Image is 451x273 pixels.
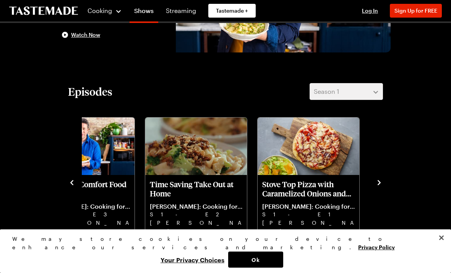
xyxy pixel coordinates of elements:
[150,180,242,243] a: Time Saving Take Out at Home
[208,4,256,18] a: Tastemade +
[71,31,100,39] span: Watch Now
[433,229,450,246] button: Close
[150,180,242,198] p: Time Saving Take Out at Home
[394,7,437,14] span: Sign Up for FREE
[314,87,339,96] span: Season 1
[262,210,355,219] p: S1 - E1
[258,118,359,175] img: Stove Top Pizza with Caramelized Onions and Peppers
[68,85,112,98] h2: Episodes
[310,83,383,100] button: Season 1
[150,210,242,219] p: S1 - E2
[9,7,78,15] a: To Tastemade Home Page
[33,118,135,175] img: Homemade Comfort Food Classics
[262,203,355,210] p: [PERSON_NAME]: Cooking for Less
[258,118,359,248] div: Stove Top Pizza with Caramelized Onions and Peppers
[355,7,385,15] button: Log In
[32,115,144,248] div: 5 / 7
[150,203,242,210] p: [PERSON_NAME]: Cooking for Less
[262,219,355,243] p: [PERSON_NAME] makes a pizza with no oven and turns the humble pancake into an oozy showstopper.
[362,7,378,14] span: Log In
[144,115,257,248] div: 6 / 7
[37,180,130,198] p: Homemade Comfort Food Classics
[228,252,283,268] button: Ok
[12,235,432,252] div: We may store cookies on your device to enhance our services and marketing.
[375,177,383,186] button: navigate to next item
[37,180,130,243] a: Homemade Comfort Food Classics
[145,118,247,248] div: Time Saving Take Out at Home
[216,7,248,15] span: Tastemade +
[37,210,130,219] p: S1 - E3
[390,4,442,18] button: Sign Up for FREE
[12,235,432,268] div: Privacy
[358,243,395,250] a: More information about your privacy, opens in a new tab
[33,118,135,248] div: Homemade Comfort Food Classics
[145,118,247,175] img: Time Saving Take Out at Home
[262,180,355,198] p: Stove Top Pizza with Caramelized Onions and Peppers
[87,2,122,20] button: Cooking
[157,252,228,268] button: Your Privacy Choices
[37,203,130,210] p: [PERSON_NAME]: Cooking for Less
[37,219,130,243] p: [PERSON_NAME] a hearty chicken pie, super-satisfying mushroom risotto and a no-cook cake.
[68,177,76,186] button: navigate to previous item
[130,2,158,23] a: Shows
[150,219,242,243] p: [PERSON_NAME] makes meatball kebabs, crispy pork noodles, and a humble [PERSON_NAME] crumble from...
[257,115,369,248] div: 7 / 7
[262,180,355,243] a: Stove Top Pizza with Caramelized Onions and Peppers
[88,7,112,14] span: Cooking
